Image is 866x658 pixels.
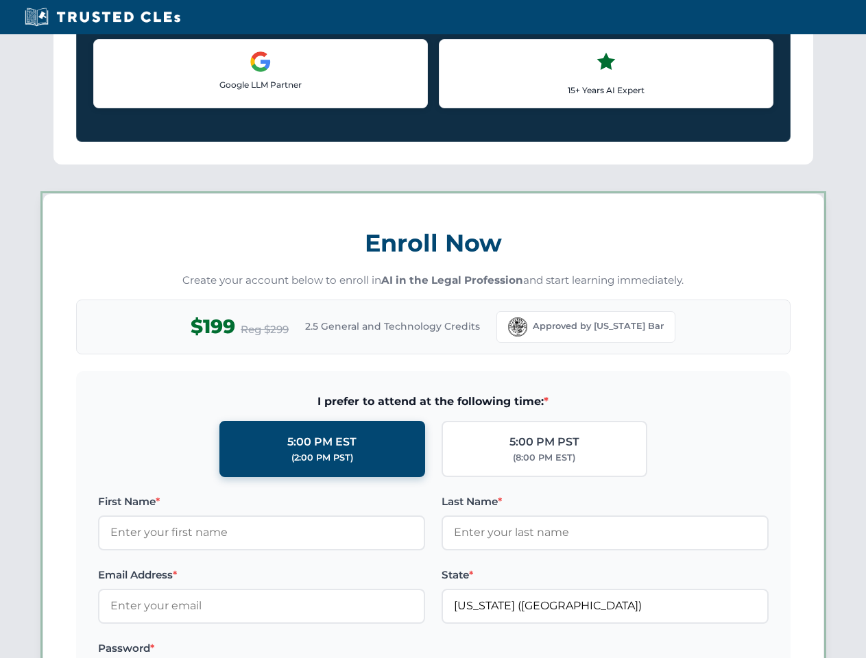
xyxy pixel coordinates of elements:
strong: AI in the Legal Profession [381,273,523,287]
span: Approved by [US_STATE] Bar [533,319,664,333]
label: Last Name [442,493,769,510]
img: Trusted CLEs [21,7,184,27]
span: Reg $299 [241,321,289,338]
label: Password [98,640,425,657]
input: Enter your first name [98,515,425,550]
input: Florida (FL) [442,589,769,623]
label: Email Address [98,567,425,583]
span: $199 [191,311,235,342]
label: State [442,567,769,583]
img: Google [250,51,272,73]
div: (2:00 PM PST) [291,451,353,465]
p: Google LLM Partner [105,78,416,91]
img: Florida Bar [508,317,527,337]
span: 2.5 General and Technology Credits [305,319,480,334]
input: Enter your last name [442,515,769,550]
span: I prefer to attend at the following time: [98,393,769,411]
p: Create your account below to enroll in and start learning immediately. [76,273,791,289]
label: First Name [98,493,425,510]
div: 5:00 PM EST [287,433,357,451]
input: Enter your email [98,589,425,623]
div: (8:00 PM EST) [513,451,575,465]
div: 5:00 PM PST [509,433,579,451]
p: 15+ Years AI Expert [450,84,762,97]
h3: Enroll Now [76,221,791,265]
